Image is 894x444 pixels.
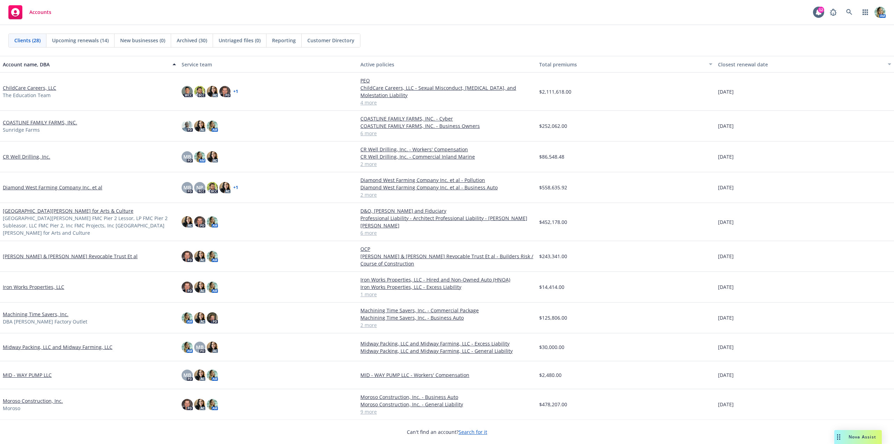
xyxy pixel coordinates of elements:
[194,86,205,97] img: photo
[718,371,734,379] span: [DATE]
[539,184,567,191] span: $558,635.92
[183,153,191,160] span: MB
[182,399,193,410] img: photo
[3,184,102,191] a: Diamond West Farming Company Inc. et al
[207,86,218,97] img: photo
[3,283,64,291] a: Iron Works Properties, LLC
[842,5,856,19] a: Search
[360,340,534,347] a: Midway Packing, LLC and Midway Farming, LLC - Excess Liability
[360,229,534,236] a: 6 more
[360,276,534,283] a: Iron Works Properties, LLC - Hired and Non-Owned Auto (HNOA)
[3,92,51,99] span: The Education Team
[360,283,534,291] a: Iron Works Properties, LLC - Excess Liability
[360,153,534,160] a: CR Well Drilling, Inc. - Commercial Inland Marine
[360,245,534,253] a: OCP
[182,61,355,68] div: Service team
[233,89,238,94] a: + 1
[360,146,534,153] a: CR Well Drilling, Inc. - Workers' Compensation
[360,371,534,379] a: MID - WAY PUMP LLC - Workers' Compensation
[718,343,734,351] span: [DATE]
[539,88,571,95] span: $2,111,618.00
[219,86,230,97] img: photo
[360,191,534,198] a: 2 more
[3,84,56,92] a: ChildCare Careers, LLC
[407,428,487,436] span: Can't find an account?
[233,185,238,190] a: + 1
[207,282,218,293] img: photo
[360,130,534,137] a: 6 more
[182,121,193,132] img: photo
[358,56,536,73] button: Active policies
[3,253,138,260] a: [PERSON_NAME] & [PERSON_NAME] Revocable Trust Et al
[849,434,876,440] span: Nova Assist
[196,184,203,191] span: NP
[194,370,205,381] img: photo
[179,56,358,73] button: Service team
[182,342,193,353] img: photo
[874,7,886,18] img: photo
[360,77,534,84] a: PEO
[177,37,207,44] span: Archived (30)
[3,311,68,318] a: Machining Time Savers, Inc.
[539,314,567,321] span: $125,806.00
[718,153,734,160] span: [DATE]
[539,401,567,408] span: $478,207.00
[718,253,734,260] span: [DATE]
[3,343,112,351] a: Midway Packing, LLC and Midway Farming, LLC
[539,283,564,291] span: $14,414.00
[219,182,230,193] img: photo
[272,37,296,44] span: Reporting
[539,343,564,351] span: $30,000.00
[182,282,193,293] img: photo
[718,283,734,291] span: [DATE]
[3,61,168,68] div: Account name, DBA
[718,61,884,68] div: Closest renewal date
[360,291,534,298] a: 1 more
[536,56,715,73] button: Total premiums
[718,401,734,408] span: [DATE]
[360,307,534,314] a: Machining Time Savers, Inc. - Commercial Package
[207,251,218,262] img: photo
[360,99,534,106] a: 4 more
[194,399,205,410] img: photo
[834,430,882,444] button: Nova Assist
[3,207,133,214] a: [GEOGRAPHIC_DATA][PERSON_NAME] for Arts & Culture
[858,5,872,19] a: Switch app
[182,216,193,227] img: photo
[194,282,205,293] img: photo
[834,430,843,444] div: Drag to move
[6,2,54,22] a: Accounts
[360,253,534,267] a: [PERSON_NAME] & [PERSON_NAME] Revocable Trust Et al - Builders Risk / Course of Construction
[3,405,20,412] span: Moroso
[360,122,534,130] a: COASTLINE FAMILY FARMS, INC. - Business Owners
[718,314,734,321] span: [DATE]
[718,88,734,95] span: [DATE]
[360,176,534,184] a: Diamond West Farming Company Inc. et al - Pollution
[207,216,218,227] img: photo
[207,151,218,162] img: photo
[718,184,734,191] span: [DATE]
[715,56,894,73] button: Closest renewal date
[194,216,205,227] img: photo
[3,126,40,133] span: Sunridge Farms
[183,184,191,191] span: MB
[3,371,52,379] a: MID - WAY PUMP LLC
[718,218,734,226] span: [DATE]
[539,218,567,226] span: $452,178.00
[539,371,562,379] span: $2,480.00
[3,119,77,126] a: COASTLINE FAMILY FARMS, INC.
[207,342,218,353] img: photo
[360,115,534,122] a: COASTLINE FAMILY FARMS, INC. - Cyber
[219,37,261,44] span: Untriaged files (0)
[718,122,734,130] span: [DATE]
[360,347,534,355] a: Midway Packing, LLC and Midway Farming, LLC - General Liability
[360,393,534,401] a: Moroso Construction, Inc. - Business Auto
[818,7,824,13] div: 12
[539,122,567,130] span: $252,062.00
